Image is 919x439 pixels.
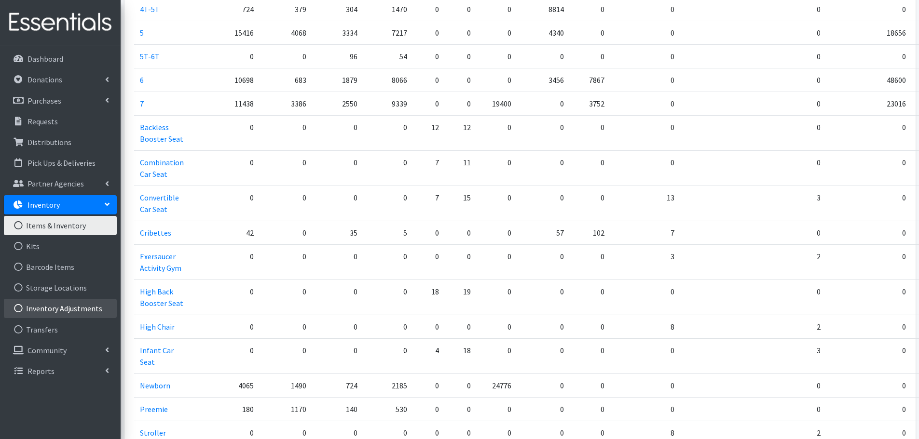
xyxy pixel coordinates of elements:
[610,186,680,221] td: 13
[363,150,413,186] td: 0
[27,366,55,376] p: Reports
[312,44,363,68] td: 96
[312,186,363,221] td: 0
[413,244,445,279] td: 0
[190,338,260,373] td: 0
[190,21,260,44] td: 15416
[363,338,413,373] td: 0
[826,373,912,397] td: 0
[27,200,60,210] p: Inventory
[4,216,117,235] a: Items & Inventory
[445,315,477,338] td: 0
[363,115,413,150] td: 0
[570,186,610,221] td: 0
[477,279,517,315] td: 0
[517,338,570,373] td: 0
[680,186,826,221] td: 3
[680,92,826,115] td: 0
[610,21,680,44] td: 0
[363,279,413,315] td: 0
[27,96,61,106] p: Purchases
[445,68,477,92] td: 0
[826,92,912,115] td: 23016
[190,373,260,397] td: 4065
[140,252,181,273] a: Exersaucer Activity Gym
[610,150,680,186] td: 0
[260,315,312,338] td: 0
[413,221,445,244] td: 0
[610,373,680,397] td: 0
[413,186,445,221] td: 7
[413,68,445,92] td: 0
[312,279,363,315] td: 0
[680,44,826,68] td: 0
[4,174,117,193] a: Partner Agencies
[260,221,312,244] td: 0
[570,373,610,397] td: 0
[517,92,570,115] td: 0
[445,397,477,421] td: 0
[363,92,413,115] td: 9339
[190,115,260,150] td: 0
[4,133,117,152] a: Distributions
[680,373,826,397] td: 0
[140,99,144,108] a: 7
[27,75,62,84] p: Donations
[4,6,117,39] img: HumanEssentials
[190,315,260,338] td: 0
[517,279,570,315] td: 0
[517,150,570,186] td: 0
[413,115,445,150] td: 12
[826,338,912,373] td: 0
[140,28,144,38] a: 5
[312,338,363,373] td: 0
[363,68,413,92] td: 8066
[413,315,445,338] td: 0
[140,193,179,214] a: Convertible Car Seat
[140,381,170,390] a: Newborn
[140,287,183,308] a: High Back Booster Seat
[477,221,517,244] td: 0
[260,338,312,373] td: 0
[517,186,570,221] td: 0
[517,44,570,68] td: 0
[260,373,312,397] td: 1490
[27,117,58,126] p: Requests
[260,21,312,44] td: 4068
[570,397,610,421] td: 0
[27,137,71,147] p: Distributions
[680,68,826,92] td: 0
[413,21,445,44] td: 0
[413,150,445,186] td: 7
[826,68,912,92] td: 48600
[260,115,312,150] td: 0
[140,4,160,14] a: 4T-5T
[4,91,117,110] a: Purchases
[477,338,517,373] td: 0
[610,68,680,92] td: 0
[413,373,445,397] td: 0
[190,397,260,421] td: 180
[445,244,477,279] td: 0
[190,221,260,244] td: 42
[4,153,117,173] a: Pick Ups & Deliveries
[190,68,260,92] td: 10698
[312,115,363,150] td: 0
[413,338,445,373] td: 4
[477,150,517,186] td: 0
[260,68,312,92] td: 683
[363,373,413,397] td: 2185
[610,315,680,338] td: 8
[680,21,826,44] td: 0
[4,257,117,277] a: Barcode Items
[260,279,312,315] td: 0
[312,315,363,338] td: 0
[312,244,363,279] td: 0
[570,244,610,279] td: 0
[610,44,680,68] td: 0
[570,150,610,186] td: 0
[4,49,117,68] a: Dashboard
[312,221,363,244] td: 35
[445,373,477,397] td: 0
[517,397,570,421] td: 0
